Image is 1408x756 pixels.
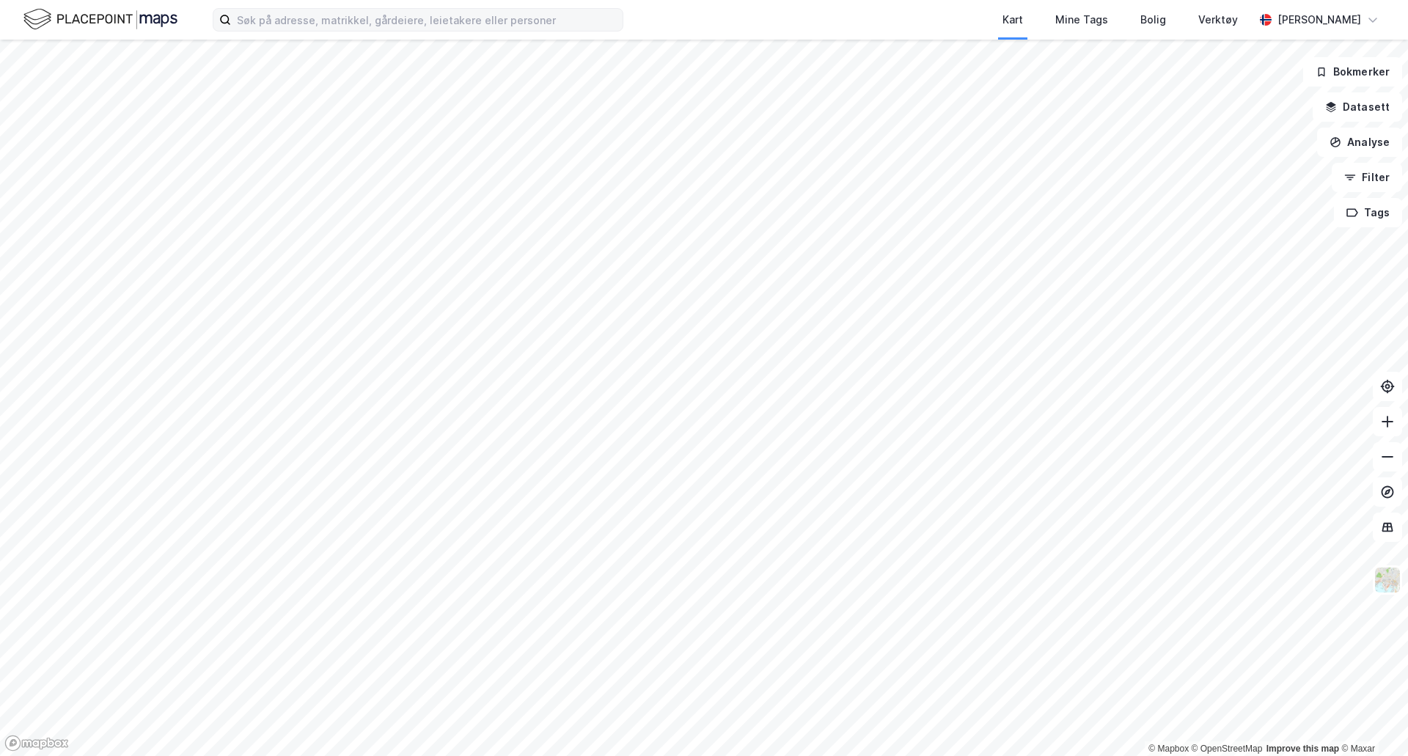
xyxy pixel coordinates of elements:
[1002,11,1023,29] div: Kart
[1055,11,1108,29] div: Mine Tags
[1140,11,1166,29] div: Bolig
[231,9,623,31] input: Søk på adresse, matrikkel, gårdeiere, leietakere eller personer
[23,7,177,32] img: logo.f888ab2527a4732fd821a326f86c7f29.svg
[1198,11,1238,29] div: Verktøy
[1335,686,1408,756] iframe: Chat Widget
[1335,686,1408,756] div: Kontrollprogram for chat
[1277,11,1361,29] div: [PERSON_NAME]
